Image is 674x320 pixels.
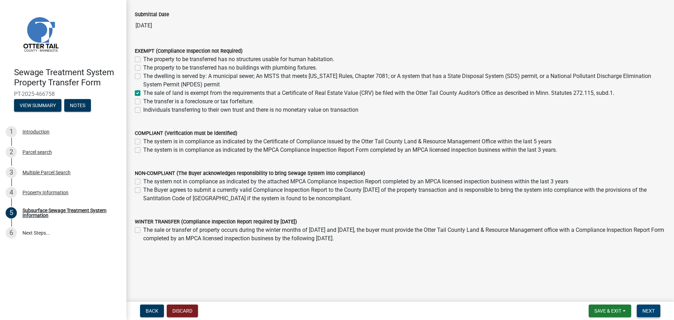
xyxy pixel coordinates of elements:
div: 1 [6,126,17,137]
label: The property to be transferred has no structures usable for human habitation. [143,55,334,64]
div: Introduction [22,129,49,134]
wm-modal-confirm: Notes [64,103,91,109]
div: 2 [6,146,17,158]
button: Back [140,305,164,317]
label: The sale of land is exempt from the requirements that a Certificate of Real Estate Value (CRV) be... [143,89,614,97]
div: Multiple Parcel Search [22,170,71,175]
label: NON-COMPLIANT (The Buyer acknowledges responsibility to bring Sewage System into compliance) [135,171,365,176]
img: Otter Tail County, Minnesota [14,7,67,60]
label: WINTER TRANSFER (Compliance Inspection Report required by [DATE]) [135,220,297,224]
span: Next [642,308,655,314]
label: The Buyer agrees to submit a currently valid Compliance Inspection Report to the County [DATE] of... [143,186,666,203]
label: The system is in compliance as indicated by the Certificate of Compliance issued by the Otter Tai... [143,137,551,146]
button: Discard [167,305,198,317]
button: View Summary [14,99,61,112]
wm-modal-confirm: Summary [14,103,61,109]
span: Save & Exit [594,308,621,314]
button: Next [637,305,660,317]
h4: Sewage Treatment System Property Transfer Form [14,67,121,88]
label: The transfer is a foreclosure or tax forfeiture. [143,97,254,106]
div: Subsurface Sewage Treatment System Information [22,208,115,218]
label: COMPLIANT (Verification must be identified) [135,131,237,136]
div: 6 [6,227,17,239]
div: Property Information [22,190,68,195]
label: Submittal Date [135,12,169,17]
div: 3 [6,167,17,178]
label: The dwelling is served by: A municipal sewer; An MSTS that meets [US_STATE] Rules, Chapter 7081; ... [143,72,666,89]
span: PT-2025-466758 [14,91,112,97]
label: The system not in compliance as indicated by the attached MPCA Compliance Inspection Report compl... [143,177,568,186]
label: EXEMPT (Compliance Inspection not Required) [135,49,243,54]
label: Individuals transferring to their own trust and there is no monetary value on transaction [143,106,358,114]
label: The system is in compliance as indicated by the MPCA Compliance Inspection Report Form completed ... [143,146,557,154]
span: Back [146,308,158,314]
button: Notes [64,99,91,112]
label: The property to be transferred has no buildings with plumbing fixtures. [143,64,317,72]
div: 5 [6,207,17,218]
button: Save & Exit [589,305,631,317]
div: Parcel search [22,150,52,155]
label: The sale or transfer of property occurs during the winter months of [DATE] and [DATE], the buyer ... [143,226,666,243]
div: 4 [6,187,17,198]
